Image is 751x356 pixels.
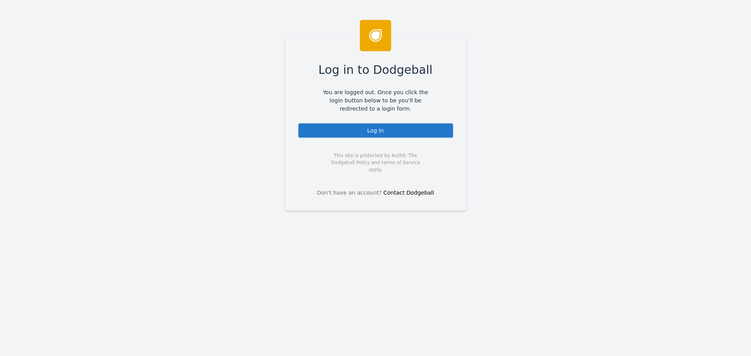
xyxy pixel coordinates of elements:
span: Don't have an account? [317,189,382,197]
a: Contact Dodgeball [383,190,434,196]
div: Log In [298,123,454,138]
span: This site is protected by Auth0. The Dodgeball Policy and terms of Service apply. [324,152,427,173]
span: Log in to Dodgeball [318,61,433,79]
span: You are logged out. Once you click the login button below to be you'll be redirected to a login f... [317,88,434,113]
